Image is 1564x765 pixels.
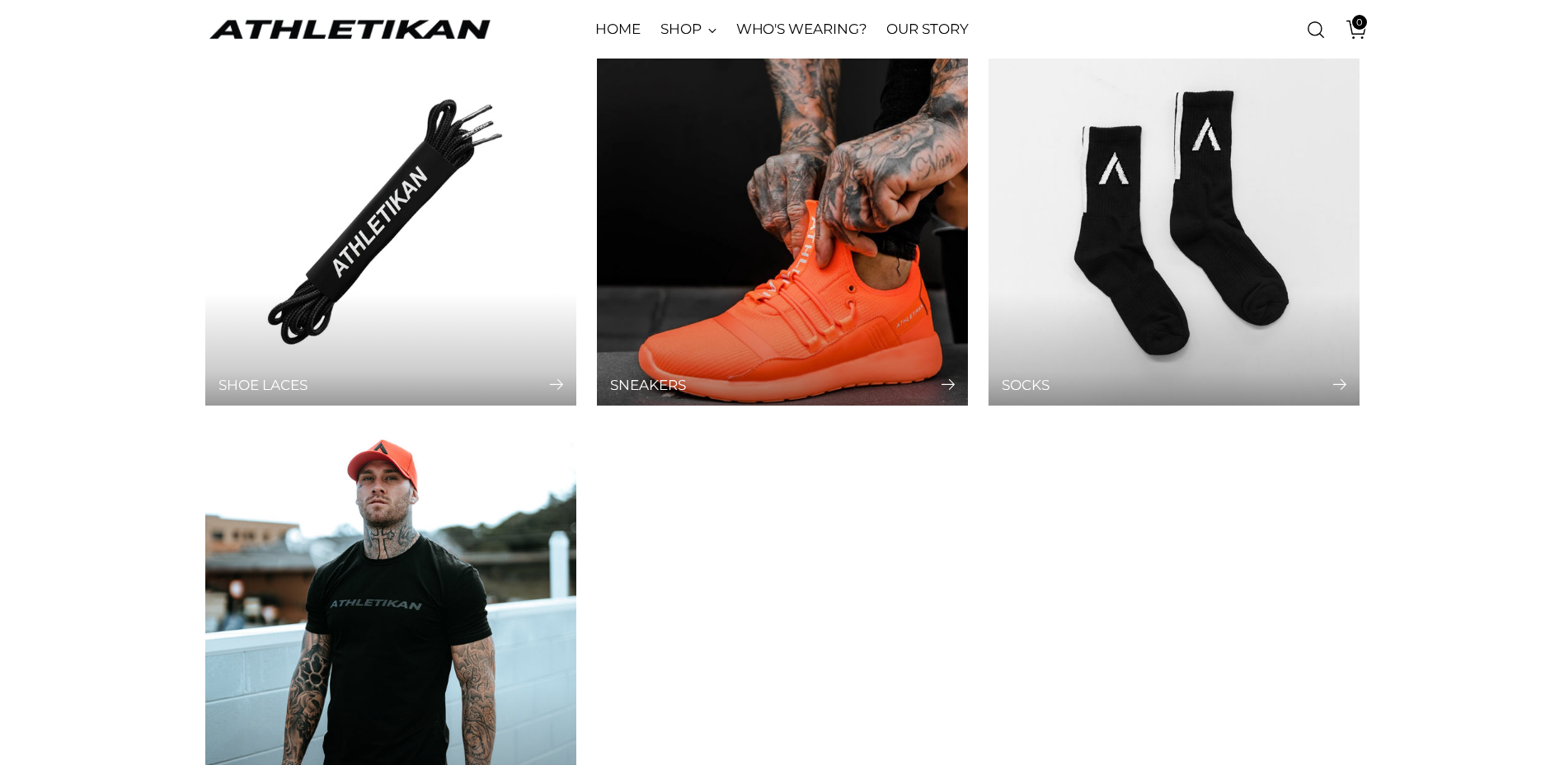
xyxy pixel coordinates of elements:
[205,35,576,406] img: round black shoelaces on a white background
[1002,375,1050,397] span: Socks
[587,26,977,415] img: sneaker collection high lighted
[595,12,641,48] a: HOME
[736,12,867,48] a: WHO'S WEARING?
[610,375,686,397] span: Sneakers
[1299,13,1332,46] a: Open search modal
[205,16,494,42] a: ATHLETIKAN
[218,375,308,397] span: Shoe Laces
[886,12,968,48] a: OUR STORY
[1352,15,1367,30] span: 0
[989,35,1360,406] img: black crew socks with Athletikan logo
[205,35,576,406] a: Shoe Laces
[1334,13,1367,46] a: Open cart modal
[597,35,968,406] a: Sneakers
[989,35,1360,406] a: Socks
[660,12,716,48] a: SHOP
